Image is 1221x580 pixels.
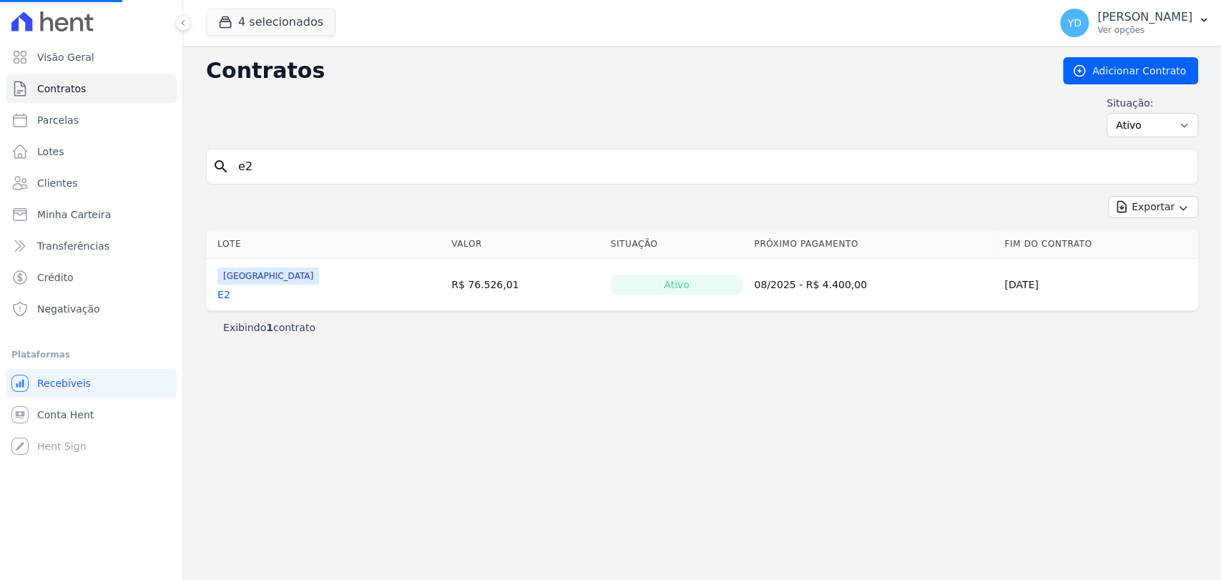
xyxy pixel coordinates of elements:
[217,267,319,285] span: [GEOGRAPHIC_DATA]
[605,230,749,259] th: Situação
[217,287,230,302] a: E2
[6,137,177,166] a: Lotes
[212,158,230,175] i: search
[1097,24,1192,36] p: Ver opções
[37,113,79,127] span: Parcelas
[206,58,1040,84] h2: Contratos
[1063,57,1198,84] a: Adicionar Contrato
[6,106,177,134] a: Parcelas
[1108,196,1198,218] button: Exportar
[37,376,91,390] span: Recebíveis
[37,82,86,96] span: Contratos
[1097,10,1192,24] p: [PERSON_NAME]
[206,9,335,36] button: 4 selecionados
[446,230,605,259] th: Valor
[37,176,77,190] span: Clientes
[37,207,111,222] span: Minha Carteira
[11,346,171,363] div: Plataformas
[266,322,273,333] b: 1
[230,152,1192,181] input: Buscar por nome do lote
[6,295,177,323] a: Negativação
[37,50,94,64] span: Visão Geral
[6,43,177,72] a: Visão Geral
[37,302,100,316] span: Negativação
[37,270,74,285] span: Crédito
[223,320,315,335] p: Exibindo contrato
[748,230,999,259] th: Próximo Pagamento
[37,239,109,253] span: Transferências
[999,230,1198,259] th: Fim do Contrato
[6,369,177,398] a: Recebíveis
[999,259,1198,311] td: [DATE]
[6,263,177,292] a: Crédito
[6,232,177,260] a: Transferências
[1049,3,1221,43] button: YD [PERSON_NAME] Ver opções
[6,169,177,197] a: Clientes
[754,279,867,290] a: 08/2025 - R$ 4.400,00
[37,408,94,422] span: Conta Hent
[1107,96,1198,110] label: Situação:
[446,259,605,311] td: R$ 76.526,01
[206,230,446,259] th: Lote
[1067,18,1081,28] span: YD
[6,74,177,103] a: Contratos
[6,200,177,229] a: Minha Carteira
[611,275,743,295] div: Ativo
[37,144,64,159] span: Lotes
[6,400,177,429] a: Conta Hent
